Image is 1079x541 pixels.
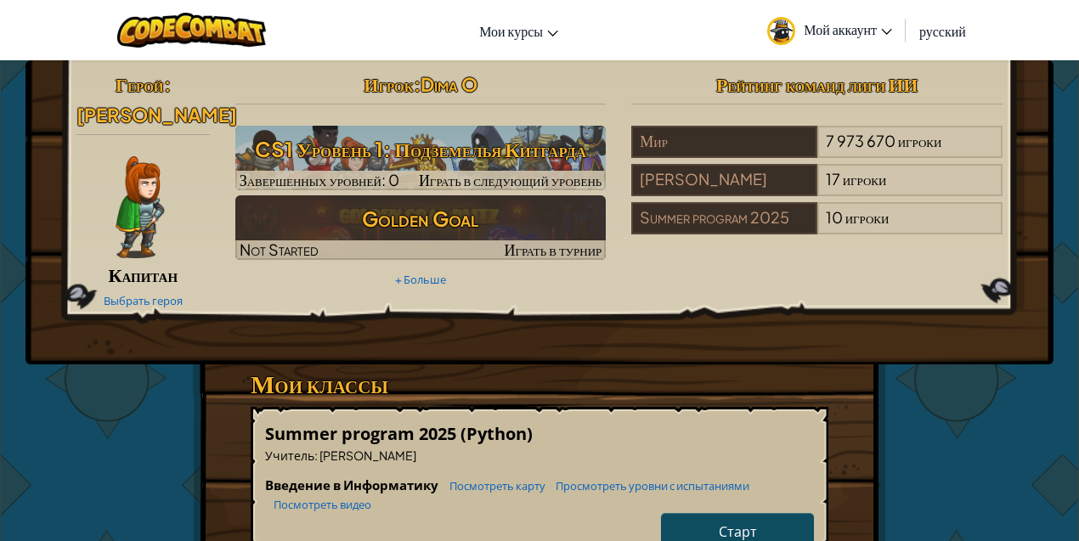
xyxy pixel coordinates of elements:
span: Summer program 2025 [265,422,460,445]
span: русский [919,22,966,40]
span: Играть в турнир [505,240,602,259]
span: Игрок [364,72,413,96]
span: [PERSON_NAME] [318,448,416,463]
h3: Golden Goal [235,200,607,238]
span: игроки [898,131,942,150]
a: русский [911,8,974,54]
img: CodeCombat logo [117,13,266,48]
h3: CS1 Уровень 1: Подземелья Китгарда [235,130,607,168]
span: Играть в следующий уровень [419,170,602,189]
span: Капитан [109,262,178,286]
span: Введение в Информатику [265,476,441,493]
img: CS1 Уровень 1: Подземелья Китгарда [235,126,607,190]
a: Мой аккаунт [759,3,901,57]
span: Старт [719,522,757,540]
span: [PERSON_NAME] [76,103,237,127]
a: Summer program 202510игроки [631,218,1003,238]
span: 7 973 670 [826,131,895,150]
span: Рейтинг команд лиги ИИ [716,72,918,96]
span: 17 [826,169,840,189]
span: Мой аккаунт [804,20,892,38]
div: Мир [631,126,816,158]
h3: Мои классы [251,364,828,403]
span: : [314,448,318,463]
a: [PERSON_NAME]17игроки [631,180,1003,200]
span: Dima O [421,72,477,96]
span: (Python) [460,422,533,445]
a: Просмотреть уровни с испытаниями [547,479,749,493]
img: Golden Goal [235,195,607,260]
a: Выбрать героя [104,294,183,307]
span: Учитель [265,448,314,463]
div: [PERSON_NAME] [631,164,816,196]
a: + Больше [395,273,446,286]
img: captain-pose.png [116,156,164,258]
div: Summer program 2025 [631,202,816,234]
a: Мир7 973 670игроки [631,142,1003,161]
span: Завершенных уровней: 0 [240,170,399,189]
a: Посмотреть карту [441,479,545,493]
span: : [164,72,171,96]
a: Посмотреть видео [265,498,371,511]
img: avatar [767,17,795,45]
span: игроки [843,169,887,189]
span: Мои курсы [479,22,543,40]
span: 10 [826,207,843,227]
a: Golden GoalNot StartedИграть в турнир [235,195,607,260]
a: Играть в следующий уровень [235,126,607,190]
a: Мои курсы [471,8,567,54]
span: : [414,72,421,96]
span: Герой [116,72,163,96]
span: игроки [845,207,890,227]
span: Not Started [240,240,319,259]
